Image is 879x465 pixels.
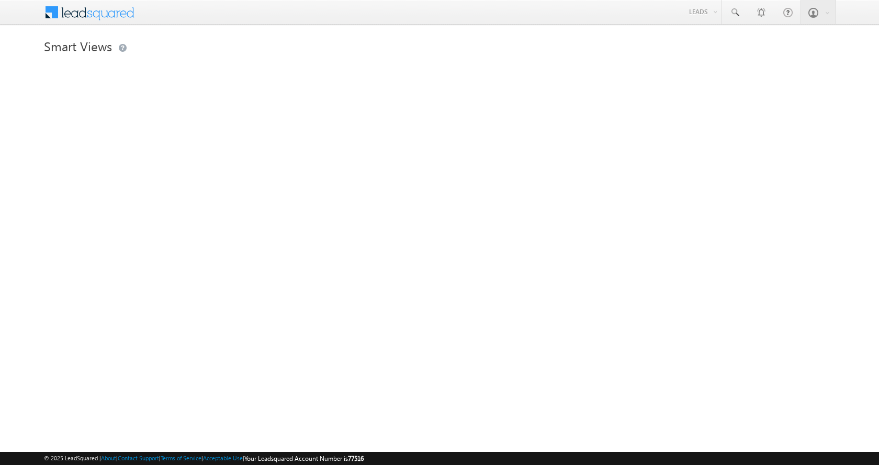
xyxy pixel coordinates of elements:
a: Acceptable Use [203,455,243,461]
span: © 2025 LeadSquared | | | | | [44,453,364,463]
span: Your Leadsquared Account Number is [244,455,364,462]
a: Contact Support [118,455,159,461]
span: Smart Views [44,38,112,54]
a: Terms of Service [161,455,201,461]
a: About [101,455,116,461]
span: 77516 [348,455,364,462]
